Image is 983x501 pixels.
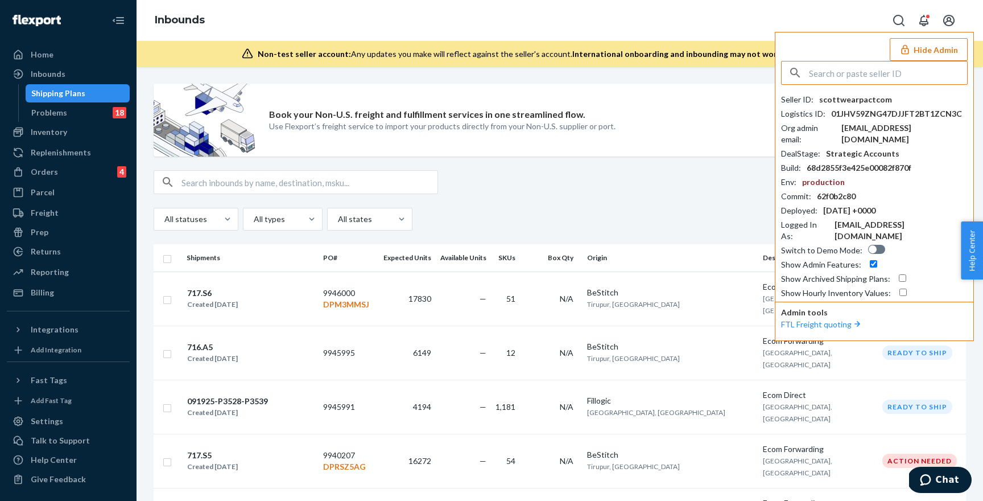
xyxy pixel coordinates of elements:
div: Freight [31,207,59,219]
span: N/A [560,294,573,303]
input: All types [253,213,254,225]
div: Ready to ship [882,346,952,360]
th: Destination [758,244,878,272]
div: Build : [781,162,801,174]
div: scottwearpactcom [819,94,892,105]
span: [GEOGRAPHIC_DATA], [GEOGRAPHIC_DATA] [763,457,832,477]
span: 51 [506,294,515,303]
div: DealStage : [781,148,820,159]
button: Open notifications [912,9,935,32]
div: Billing [31,287,54,298]
p: DPRSZ5AG [323,461,374,473]
button: Open Search Box [887,9,910,32]
span: [GEOGRAPHIC_DATA], [GEOGRAPHIC_DATA] [763,294,832,315]
a: Shipping Plans [26,84,130,102]
div: BeStitch [587,341,754,352]
p: DPM3MMSJ [323,299,374,310]
a: Add Fast Tag [7,394,130,408]
div: Action Needed [882,454,957,468]
div: Ecom Forwarding [763,443,873,455]
span: International onboarding and inbounding may not work during impersonation. [572,49,867,59]
div: Ecom Direct [763,389,873,401]
div: Org admin email : [781,122,836,145]
div: 717.S6 [187,288,238,299]
div: Replenishments [31,147,91,158]
div: Logistics ID : [781,108,825,120]
span: Non-test seller account: [258,49,351,59]
span: 6149 [413,348,431,358]
div: Settings [31,416,63,427]
button: Open account menu [937,9,960,32]
span: N/A [560,348,573,358]
td: 9945995 [319,326,379,380]
span: N/A [560,402,573,412]
div: Switch to Demo Mode : [781,245,862,256]
a: Help Center [7,451,130,469]
div: Problems [31,107,67,118]
input: Search or paste seller ID [809,61,967,84]
div: Add Fast Tag [31,396,72,405]
div: Deployed : [781,205,817,216]
span: — [480,348,486,358]
a: Add Integration [7,343,130,357]
div: 18 [113,107,126,118]
p: Book your Non-U.S. freight and fulfillment services in one streamlined flow. [269,108,585,121]
div: [EMAIL_ADDRESS][DOMAIN_NAME] [841,122,968,145]
div: Inventory [31,126,67,138]
button: Give Feedback [7,470,130,488]
div: Created [DATE] [187,461,238,473]
button: Talk to Support [7,432,130,450]
a: Freight [7,204,130,222]
div: [DATE] +0000 [823,205,875,216]
button: Help Center [961,221,983,280]
input: All statuses [163,213,164,225]
button: Fast Tags [7,371,130,389]
p: Use Flexport’s freight service to import your products directly from your Non-U.S. supplier or port. [269,121,616,132]
span: 4194 [413,402,431,412]
span: — [480,402,486,412]
div: 01JHV59ZNG47DJJFT2BT1ZCN3C [831,108,962,120]
div: Prep [31,227,48,238]
th: Shipments [182,244,319,272]
div: Show Archived Shipping Plans : [781,273,890,285]
span: 54 [506,456,515,466]
div: Strategic Accounts [826,148,899,159]
input: Search inbounds by name, destination, msku... [181,171,437,194]
div: Show Hourly Inventory Values : [781,288,891,299]
div: production [802,176,845,188]
button: Hide Admin [890,38,968,61]
div: Fillogic [587,395,754,406]
div: BeStitch [587,287,754,298]
div: Ecom Forwarding [763,335,873,347]
div: Created [DATE] [187,353,238,364]
a: Home [7,46,130,64]
div: Shipping Plans [31,88,85,99]
a: Inbounds [7,65,130,83]
div: Ecom Forwarding [763,281,873,293]
th: Box Qty [524,244,583,272]
div: [EMAIL_ADDRESS][DOMAIN_NAME] [835,219,968,242]
span: Tirupur, [GEOGRAPHIC_DATA] [587,354,680,363]
td: 9946000 [319,272,379,326]
div: 091925-P3528-P3539 [187,396,268,407]
iframe: Opens a widget where you can chat to one of our agents [909,467,972,495]
button: Close Navigation [107,9,130,32]
div: Integrations [31,324,79,335]
div: Created [DATE] [187,299,238,310]
div: Seller ID : [781,94,813,105]
input: All states [337,213,338,225]
span: — [480,456,486,466]
div: Inbounds [31,68,65,80]
div: Talk to Support [31,435,90,446]
a: Orders4 [7,163,130,181]
div: Returns [31,246,61,257]
a: FTL Freight quoting [781,319,863,329]
a: Settings [7,412,130,430]
span: — [480,294,486,303]
div: Reporting [31,266,69,278]
th: Origin [583,244,758,272]
span: 16272 [408,456,431,466]
th: Available Units [436,244,491,272]
td: 9945991 [319,380,379,434]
